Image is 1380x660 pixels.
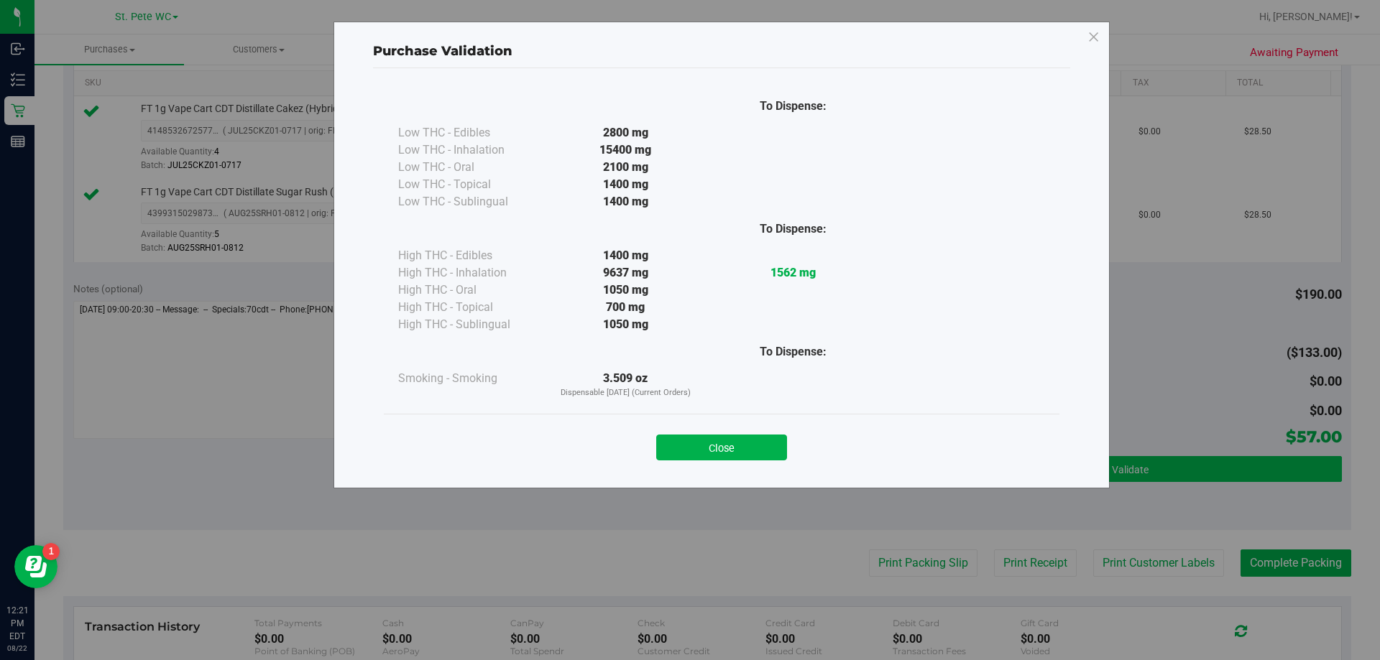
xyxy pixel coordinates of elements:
div: To Dispense: [709,220,877,238]
div: High THC - Sublingual [398,316,542,333]
div: 3.509 oz [542,370,709,399]
div: High THC - Inhalation [398,264,542,282]
div: Low THC - Sublingual [398,193,542,210]
p: Dispensable [DATE] (Current Orders) [542,387,709,399]
div: Low THC - Topical [398,176,542,193]
strong: 1562 mg [770,266,816,279]
button: Close [656,434,787,460]
div: Smoking - Smoking [398,370,542,387]
div: 1050 mg [542,282,709,299]
div: Low THC - Inhalation [398,141,542,159]
iframe: Resource center [14,545,57,588]
div: 700 mg [542,299,709,316]
div: To Dispense: [709,343,877,361]
div: Low THC - Edibles [398,124,542,141]
div: High THC - Oral [398,282,542,299]
div: High THC - Edibles [398,247,542,264]
div: 2100 mg [542,159,709,176]
div: 15400 mg [542,141,709,159]
div: 9637 mg [542,264,709,282]
div: 2800 mg [542,124,709,141]
div: To Dispense: [709,98,877,115]
div: 1400 mg [542,176,709,193]
div: 1400 mg [542,247,709,264]
div: 1400 mg [542,193,709,210]
div: Low THC - Oral [398,159,542,176]
div: High THC - Topical [398,299,542,316]
iframe: Resource center unread badge [42,543,60,560]
div: 1050 mg [542,316,709,333]
span: Purchase Validation [373,43,512,59]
